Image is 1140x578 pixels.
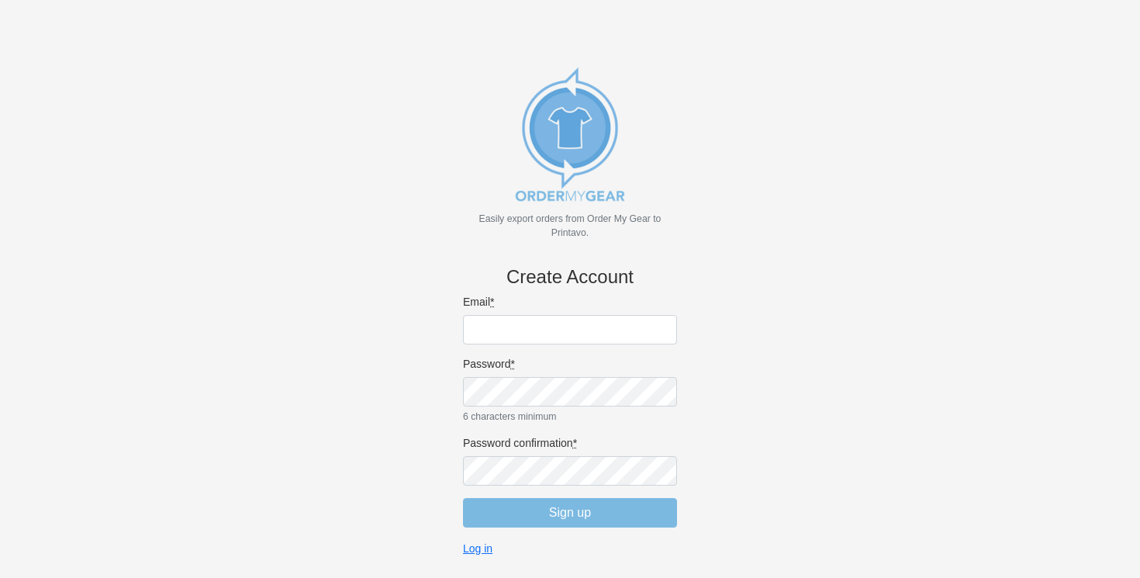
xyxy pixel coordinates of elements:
label: Email [463,295,677,309]
img: new_omg_export_logo-652582c309f788888370c3373ec495a74b7b3fc93c8838f76510ecd25890bcc4.png [492,57,648,212]
abbr: required [490,296,494,308]
small: 6 characters minimum [463,410,677,424]
input: Sign up [463,498,677,528]
abbr: required [573,437,577,449]
p: Easily export orders from Order My Gear to Printavo. [463,212,677,240]
abbr: required [510,358,514,370]
label: Password confirmation [463,436,677,450]
h4: Create Account [463,266,677,289]
a: Log in [463,542,492,556]
label: Password [463,357,677,371]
